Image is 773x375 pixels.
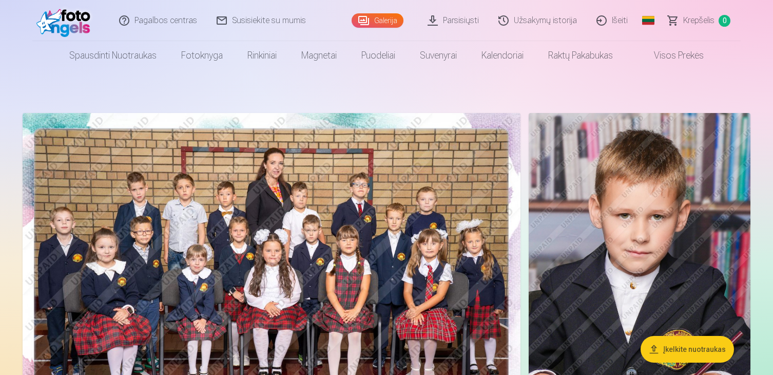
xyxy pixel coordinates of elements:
[469,41,536,70] a: Kalendoriai
[169,41,235,70] a: Fotoknyga
[683,14,714,27] span: Krepšelis
[408,41,469,70] a: Suvenyrai
[57,41,169,70] a: Spausdinti nuotraukas
[349,41,408,70] a: Puodeliai
[289,41,349,70] a: Magnetai
[719,15,730,27] span: 0
[625,41,716,70] a: Visos prekės
[641,336,734,363] button: Įkelkite nuotraukas
[36,4,95,37] img: /fa2
[235,41,289,70] a: Rinkiniai
[352,13,403,28] a: Galerija
[536,41,625,70] a: Raktų pakabukas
